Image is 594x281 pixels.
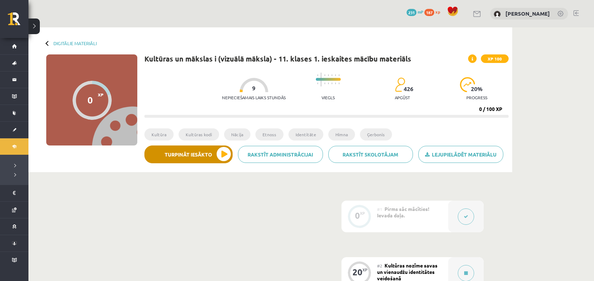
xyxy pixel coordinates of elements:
[360,211,365,215] div: XP
[144,54,411,63] h1: Kultūras un mākslas i (vizuālā māksla) - 11. klases 1. ieskaites mācību materiāls
[224,128,250,140] li: Nācija
[322,95,335,100] p: Viegls
[377,206,429,218] span: Pirms sāc mācīties! Ievada daļa.
[435,9,440,15] span: xp
[481,54,509,63] span: XP 100
[466,95,487,100] p: progress
[324,74,325,76] img: icon-short-line-57e1e144782c952c97e751825c79c345078a6d821885a25fce030b3d8c18986b.svg
[328,83,329,84] img: icon-short-line-57e1e144782c952c97e751825c79c345078a6d821885a25fce030b3d8c18986b.svg
[418,146,503,163] a: Lejupielādēt materiālu
[377,206,382,212] span: #1
[362,268,367,272] div: XP
[505,10,550,17] a: [PERSON_NAME]
[332,74,332,76] img: icon-short-line-57e1e144782c952c97e751825c79c345078a6d821885a25fce030b3d8c18986b.svg
[424,9,434,16] span: 187
[144,145,233,163] button: Turpināt iesākto
[335,74,336,76] img: icon-short-line-57e1e144782c952c97e751825c79c345078a6d821885a25fce030b3d8c18986b.svg
[494,11,501,18] img: Sandra Letinska
[352,269,362,275] div: 20
[424,9,444,15] a: 187 xp
[288,128,323,140] li: Identitāte
[332,83,332,84] img: icon-short-line-57e1e144782c952c97e751825c79c345078a6d821885a25fce030b3d8c18986b.svg
[98,92,104,97] span: XP
[328,128,355,140] li: Himna
[255,128,283,140] li: Etnoss
[328,74,329,76] img: icon-short-line-57e1e144782c952c97e751825c79c345078a6d821885a25fce030b3d8c18986b.svg
[377,263,382,269] span: #2
[238,146,323,163] a: Rakstīt administrācijai
[355,212,360,219] div: 0
[395,77,405,92] img: students-c634bb4e5e11cddfef0936a35e636f08e4e9abd3cc4e673bd6f9a4125e45ecb1.svg
[53,41,97,46] a: Digitālie materiāli
[407,9,423,15] a: 231 mP
[317,74,318,76] img: icon-short-line-57e1e144782c952c97e751825c79c345078a6d821885a25fce030b3d8c18986b.svg
[144,128,174,140] li: Kultūra
[360,128,392,140] li: Ģerbonis
[8,12,28,30] a: Rīgas 1. Tālmācības vidusskola
[418,9,423,15] span: mP
[328,146,413,163] a: Rakstīt skolotājam
[324,83,325,84] img: icon-short-line-57e1e144782c952c97e751825c79c345078a6d821885a25fce030b3d8c18986b.svg
[252,85,255,91] span: 9
[317,83,318,84] img: icon-short-line-57e1e144782c952c97e751825c79c345078a6d821885a25fce030b3d8c18986b.svg
[404,86,413,92] span: 426
[407,9,417,16] span: 231
[460,77,475,92] img: icon-progress-161ccf0a02000e728c5f80fcf4c31c7af3da0e1684b2b1d7c360e028c24a22f1.svg
[87,95,93,105] div: 0
[335,83,336,84] img: icon-short-line-57e1e144782c952c97e751825c79c345078a6d821885a25fce030b3d8c18986b.svg
[471,86,483,92] span: 20 %
[395,95,410,100] p: apgūst
[222,95,286,100] p: Nepieciešamais laiks stundās
[179,128,219,140] li: Kultūras kodi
